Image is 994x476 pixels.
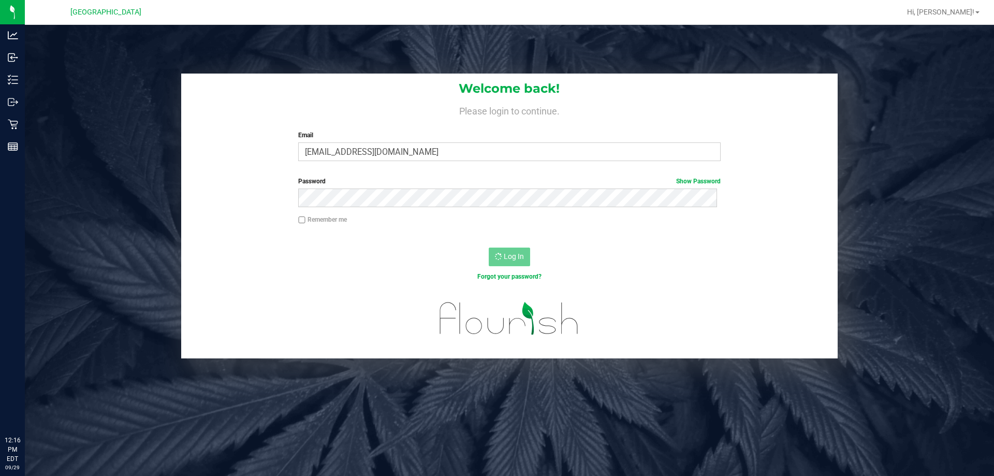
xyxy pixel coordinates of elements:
[70,8,141,17] span: [GEOGRAPHIC_DATA]
[8,52,18,63] inline-svg: Inbound
[181,104,838,116] h4: Please login to continue.
[298,215,347,224] label: Remember me
[5,436,20,464] p: 12:16 PM EDT
[5,464,20,471] p: 09/29
[181,82,838,95] h1: Welcome back!
[8,97,18,107] inline-svg: Outbound
[504,252,524,261] span: Log In
[8,30,18,40] inline-svg: Analytics
[489,248,530,266] button: Log In
[298,217,305,224] input: Remember me
[907,8,974,16] span: Hi, [PERSON_NAME]!
[298,178,326,185] span: Password
[477,273,542,280] a: Forgot your password?
[676,178,721,185] a: Show Password
[8,141,18,152] inline-svg: Reports
[8,75,18,85] inline-svg: Inventory
[8,119,18,129] inline-svg: Retail
[427,292,591,345] img: flourish_logo.svg
[298,131,720,140] label: Email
